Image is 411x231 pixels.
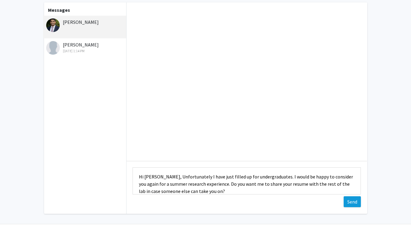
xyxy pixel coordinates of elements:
div: [PERSON_NAME] [46,18,125,26]
img: Ella Rintala [46,41,60,55]
b: Messages [48,7,70,13]
textarea: Message [133,167,361,194]
div: [DATE] 1:14 PM [46,48,125,54]
img: Krish Patel [46,18,60,32]
iframe: Chat [5,204,26,226]
button: Send [344,196,361,207]
div: [PERSON_NAME] [46,41,125,54]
